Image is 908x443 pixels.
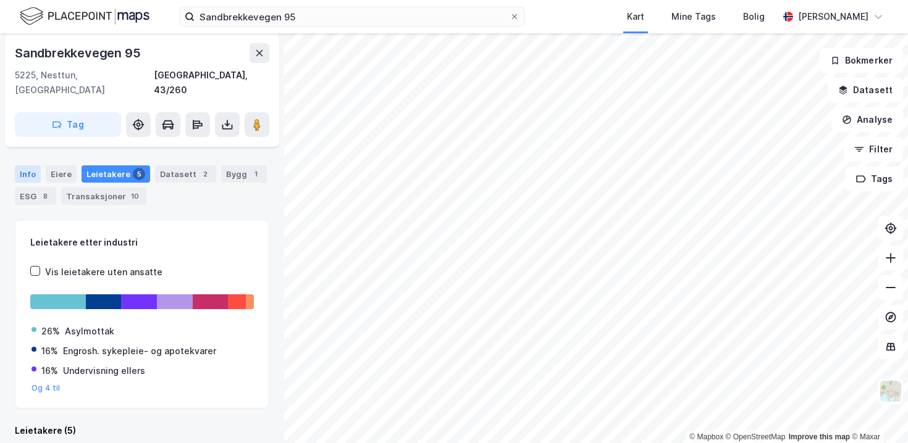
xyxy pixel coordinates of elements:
[15,68,154,97] div: 5225, Nesttun, [GEOGRAPHIC_DATA]
[45,265,162,279] div: Vis leietakere uten ansatte
[671,9,716,24] div: Mine Tags
[15,112,121,137] button: Tag
[846,384,908,443] div: Kontrollprogram for chat
[846,167,903,191] button: Tags
[844,137,903,162] button: Filter
[65,324,114,339] div: Asylmottak
[820,48,903,73] button: Bokmerker
[128,190,141,202] div: 10
[30,235,254,250] div: Leietakere etter industri
[32,383,61,393] button: Og 4 til
[155,165,216,183] div: Datasett
[15,165,41,183] div: Info
[133,168,145,180] div: 5
[82,165,150,183] div: Leietakere
[221,165,267,183] div: Bygg
[627,9,644,24] div: Kart
[250,168,262,180] div: 1
[15,188,56,205] div: ESG
[879,379,902,403] img: Z
[41,363,58,378] div: 16%
[828,78,903,102] button: Datasett
[726,433,786,441] a: OpenStreetMap
[15,423,269,438] div: Leietakere (5)
[743,9,765,24] div: Bolig
[20,6,149,27] img: logo.f888ab2527a4732fd821a326f86c7f29.svg
[39,190,51,202] div: 8
[789,433,850,441] a: Improve this map
[199,168,211,180] div: 2
[846,384,908,443] iframe: Chat Widget
[195,7,510,26] input: Søk på adresse, matrikkel, gårdeiere, leietakere eller personer
[41,324,60,339] div: 26%
[41,344,58,358] div: 16%
[61,188,146,205] div: Transaksjoner
[63,363,145,378] div: Undervisning ellers
[46,165,77,183] div: Eiere
[154,68,269,97] div: [GEOGRAPHIC_DATA], 43/260
[798,9,868,24] div: [PERSON_NAME]
[831,107,903,132] button: Analyse
[689,433,723,441] a: Mapbox
[63,344,216,358] div: Engrosh. sykepleie- og apotekvarer
[15,43,143,63] div: Sandbrekkevegen 95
